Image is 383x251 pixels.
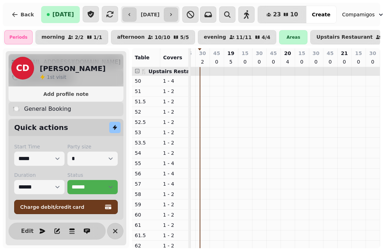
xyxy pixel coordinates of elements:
[163,211,186,218] p: 1 - 2
[14,200,118,214] button: Charge debit/credit card
[13,105,20,113] p: 🍽️
[258,6,307,23] button: 2310
[271,58,276,65] p: 0
[75,35,84,40] p: 2 / 2
[369,50,376,57] p: 30
[290,12,298,17] span: 10
[200,58,205,65] p: 2
[316,34,373,40] p: Upstairs Restaurant
[356,58,361,65] p: 0
[163,180,186,187] p: 1 - 4
[111,30,195,44] button: afternoon10/105/5
[135,191,157,198] p: 58
[47,73,66,81] p: visit
[41,6,80,23] button: [DATE]
[163,191,186,198] p: 1 - 2
[214,58,220,65] p: 0
[135,180,157,187] p: 57
[11,89,121,99] button: Add profile note
[135,88,157,95] p: 51
[40,64,106,73] h2: [PERSON_NAME]
[67,143,118,150] label: Party size
[52,12,74,17] span: [DATE]
[327,58,333,65] p: 0
[135,232,157,239] p: 61.5
[342,11,375,18] span: Compamigos
[155,35,170,40] p: 10 / 10
[273,12,281,17] span: 23
[17,92,115,97] span: Add profile note
[228,58,234,65] p: 5
[256,58,262,65] p: 0
[141,69,205,74] span: 🍴 Upstairs Restaurant
[16,64,29,72] span: CD
[163,242,186,249] p: 1 - 2
[135,149,157,157] p: 54
[14,122,68,132] h2: Quick actions
[279,30,307,44] div: Areas
[163,98,186,105] p: 1 - 2
[341,50,348,57] p: 21
[135,98,157,105] p: 51.5
[199,50,206,57] p: 30
[135,201,157,208] p: 59
[135,211,157,218] p: 60
[327,50,333,57] p: 45
[163,170,186,177] p: 1 - 4
[163,160,186,167] p: 1 - 4
[285,58,290,65] p: 4
[284,50,291,57] p: 20
[242,50,248,57] p: 15
[312,50,319,57] p: 30
[163,55,182,60] span: Covers
[21,12,34,17] span: Back
[256,50,262,57] p: 30
[163,119,186,126] p: 1 - 2
[135,55,150,60] span: Table
[6,6,40,23] button: Back
[14,171,65,179] label: Duration
[163,149,186,157] p: 1 - 2
[370,58,376,65] p: 0
[204,34,226,40] p: evening
[227,50,234,57] p: 19
[135,108,157,115] p: 52
[313,58,319,65] p: 0
[270,50,277,57] p: 45
[135,222,157,229] p: 61
[163,129,186,136] p: 1 - 2
[163,201,186,208] p: 1 - 2
[135,77,157,84] p: 50
[135,119,157,126] p: 52.5
[135,160,157,167] p: 55
[23,228,32,234] span: Edit
[41,34,65,40] p: morning
[163,88,186,95] p: 1 - 2
[163,222,186,229] p: 1 - 2
[20,224,34,238] button: Edit
[242,58,248,65] p: 0
[213,50,220,57] p: 45
[67,171,118,179] label: Status
[163,232,186,239] p: 1 - 2
[135,129,157,136] p: 53
[135,242,157,249] p: 62
[163,77,186,84] p: 1 - 4
[163,139,186,146] p: 1 - 2
[24,105,71,113] p: General Booking
[198,30,277,44] button: evening11/114/4
[117,34,145,40] p: afternoon
[35,30,108,44] button: morning2/21/1
[342,58,347,65] p: 0
[20,204,103,209] span: Charge debit/credit card
[135,139,157,146] p: 53.5
[299,58,305,65] p: 0
[262,35,271,40] p: 4 / 4
[306,6,336,23] button: Create
[355,50,362,57] p: 15
[94,35,102,40] p: 1 / 1
[298,50,305,57] p: 15
[14,143,65,150] label: Start Time
[236,35,252,40] p: 11 / 11
[312,12,330,17] span: Create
